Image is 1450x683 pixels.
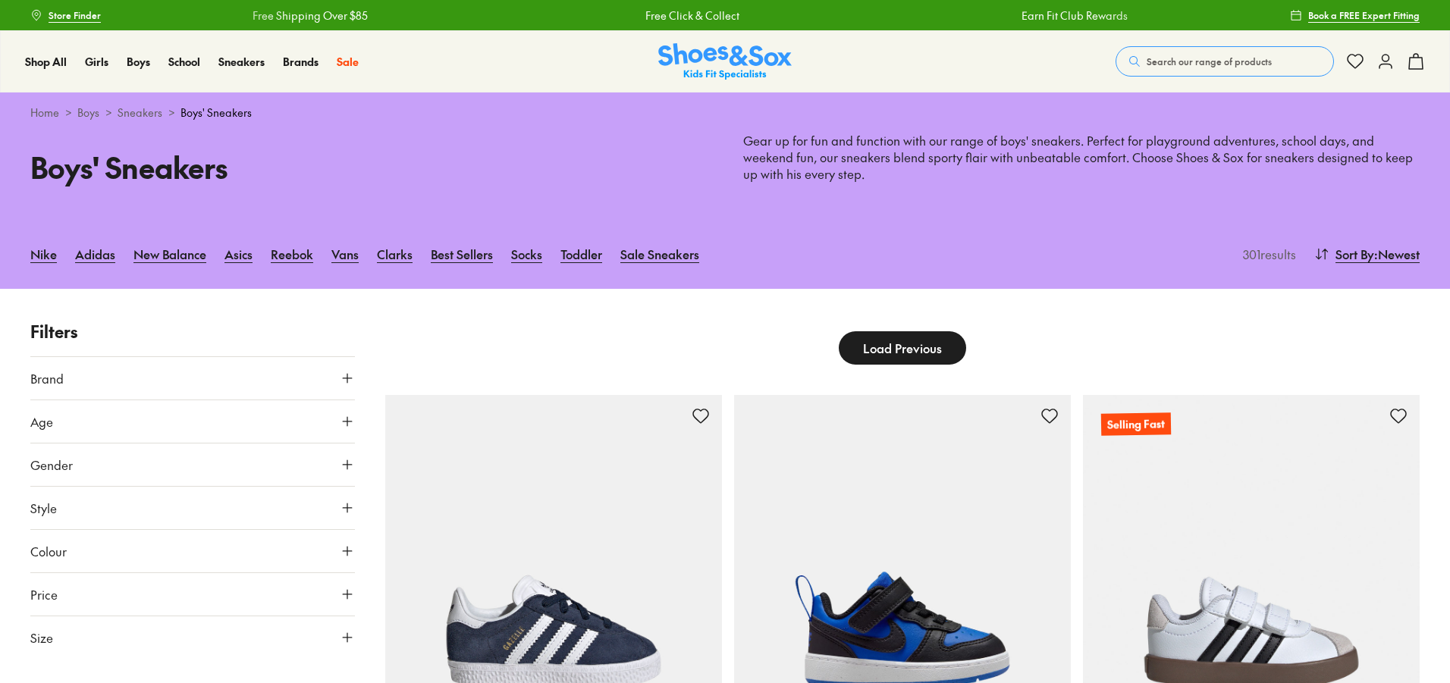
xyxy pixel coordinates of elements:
a: Socks [511,237,542,271]
a: Sneakers [118,105,162,121]
a: Store Finder [30,2,101,29]
a: Sneakers [218,54,265,70]
p: 301 results [1237,245,1296,263]
span: School [168,54,200,69]
button: Brand [30,357,355,399]
button: Price [30,573,355,616]
a: Clarks [377,237,413,271]
span: Size [30,628,53,647]
p: Gear up for fun and function with our range of boys' sneakers. Perfect for playground adventures,... [743,133,1420,183]
span: Book a FREE Expert Fitting [1308,8,1420,22]
span: Brand [30,369,64,387]
span: Store Finder [49,8,101,22]
span: Price [30,585,58,603]
span: Search our range of products [1147,55,1272,68]
a: Adidas [75,237,115,271]
a: Sale [337,54,359,70]
button: Sort By:Newest [1314,237,1420,271]
span: Boys [127,54,150,69]
p: Filters [30,319,355,344]
a: Free Shipping Over $85 [249,8,364,23]
span: Girls [85,54,108,69]
a: School [168,54,200,70]
button: Gender [30,443,355,486]
a: Asics [224,237,253,271]
span: Brands [283,54,319,69]
span: Sort By [1335,245,1374,263]
span: Style [30,499,57,517]
button: Search our range of products [1116,46,1334,77]
p: Selling Fast [1101,412,1171,436]
a: Reebok [271,237,313,271]
button: Age [30,400,355,443]
a: Boys [127,54,150,70]
a: Home [30,105,59,121]
button: Load Previous [839,331,966,365]
span: Sneakers [218,54,265,69]
a: Sale Sneakers [620,237,699,271]
a: Brands [283,54,319,70]
span: Load Previous [863,339,942,357]
a: Toddler [560,237,602,271]
span: Shop All [25,54,67,69]
a: Shoes & Sox [658,43,792,80]
div: > > > [30,105,1420,121]
a: Shop All [25,54,67,70]
img: SNS_Logo_Responsive.svg [658,43,792,80]
a: Book a FREE Expert Fitting [1290,2,1420,29]
button: Size [30,616,355,659]
span: Boys' Sneakers [180,105,252,121]
span: : Newest [1374,245,1420,263]
span: Sale [337,54,359,69]
a: Free Click & Collect [642,8,736,23]
a: Earn Fit Club Rewards [1018,8,1124,23]
span: Age [30,412,53,431]
button: Style [30,487,355,529]
a: Best Sellers [431,237,493,271]
a: Vans [331,237,359,271]
span: Gender [30,456,73,474]
span: Colour [30,542,67,560]
a: New Balance [133,237,206,271]
h1: Boys' Sneakers [30,146,707,189]
a: Girls [85,54,108,70]
button: Colour [30,530,355,572]
a: Nike [30,237,57,271]
a: Boys [77,105,99,121]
